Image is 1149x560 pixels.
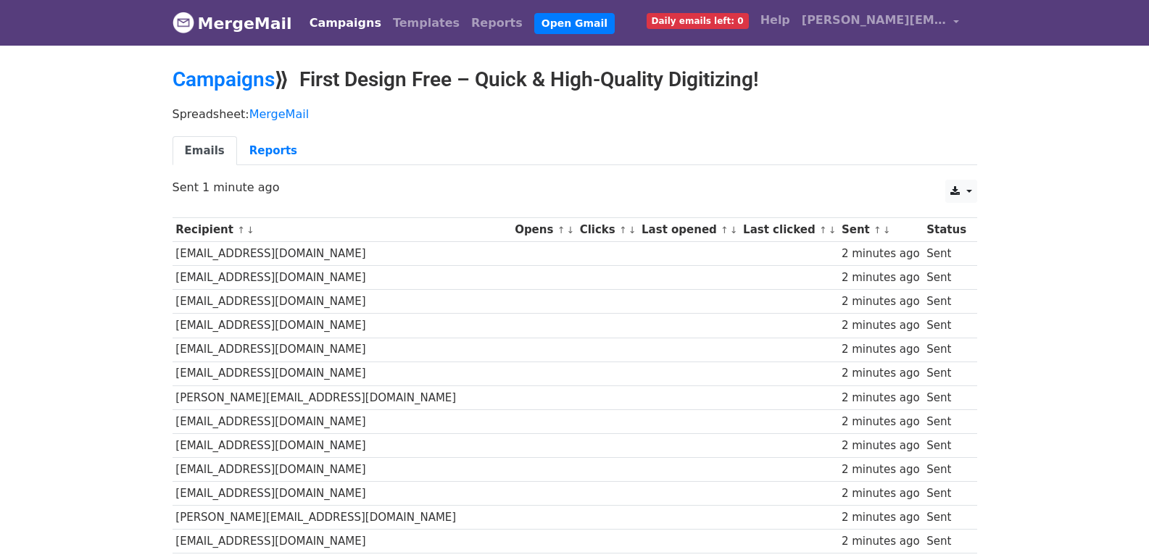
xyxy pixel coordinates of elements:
[629,225,636,235] a: ↓
[819,225,827,235] a: ↑
[842,461,920,478] div: 2 minutes ago
[173,136,237,166] a: Emails
[874,225,882,235] a: ↑
[534,13,615,34] a: Open Gmail
[173,458,512,482] td: [EMAIL_ADDRESS][DOMAIN_NAME]
[173,218,512,242] th: Recipient
[246,225,254,235] a: ↓
[842,509,920,526] div: 2 minutes ago
[739,218,838,242] th: Last clicked
[842,390,920,406] div: 2 minutes ago
[173,180,977,195] p: Sent 1 minute ago
[173,67,275,91] a: Campaigns
[842,438,920,454] div: 2 minutes ago
[641,6,755,35] a: Daily emails left: 0
[842,533,920,550] div: 2 minutes ago
[923,362,969,385] td: Sent
[721,225,729,235] a: ↑
[173,530,512,553] td: [EMAIL_ADDRESS][DOMAIN_NAME]
[842,365,920,382] div: 2 minutes ago
[842,246,920,262] div: 2 minutes ago
[173,409,512,433] td: [EMAIL_ADDRESS][DOMAIN_NAME]
[842,414,920,430] div: 2 minutes ago
[923,242,969,266] td: Sent
[755,6,796,35] a: Help
[576,218,638,242] th: Clicks
[173,314,512,338] td: [EMAIL_ADDRESS][DOMAIN_NAME]
[173,242,512,266] td: [EMAIL_ADDRESS][DOMAIN_NAME]
[173,12,194,33] img: MergeMail logo
[173,338,512,362] td: [EMAIL_ADDRESS][DOMAIN_NAME]
[566,225,574,235] a: ↓
[829,225,837,235] a: ↓
[638,218,739,242] th: Last opened
[923,290,969,314] td: Sent
[923,266,969,290] td: Sent
[619,225,627,235] a: ↑
[923,458,969,482] td: Sent
[173,67,977,92] h2: ⟫ First Design Free – Quick & High-Quality Digitizing!
[173,385,512,409] td: [PERSON_NAME][EMAIL_ADDRESS][DOMAIN_NAME]
[923,218,969,242] th: Status
[237,136,310,166] a: Reports
[923,385,969,409] td: Sent
[842,293,920,310] div: 2 minutes ago
[923,506,969,530] td: Sent
[173,362,512,385] td: [EMAIL_ADDRESS][DOMAIN_NAME]
[802,12,947,29] span: [PERSON_NAME][EMAIL_ADDRESS][DOMAIN_NAME]
[173,290,512,314] td: [EMAIL_ADDRESS][DOMAIN_NAME]
[842,317,920,334] div: 2 minutes ago
[173,106,977,122] p: Spreadsheet:
[842,269,920,286] div: 2 minutes ago
[923,482,969,506] td: Sent
[842,341,920,358] div: 2 minutes ago
[557,225,565,235] a: ↑
[465,9,528,38] a: Reports
[923,530,969,553] td: Sent
[173,8,292,38] a: MergeMail
[173,482,512,506] td: [EMAIL_ADDRESS][DOMAIN_NAME]
[838,218,923,242] th: Sent
[796,6,966,40] a: [PERSON_NAME][EMAIL_ADDRESS][DOMAIN_NAME]
[237,225,245,235] a: ↑
[730,225,738,235] a: ↓
[883,225,891,235] a: ↓
[249,107,309,121] a: MergeMail
[387,9,465,38] a: Templates
[923,314,969,338] td: Sent
[647,13,749,29] span: Daily emails left: 0
[304,9,387,38] a: Campaigns
[173,266,512,290] td: [EMAIL_ADDRESS][DOMAIN_NAME]
[173,433,512,457] td: [EMAIL_ADDRESS][DOMAIN_NAME]
[511,218,576,242] th: Opens
[173,506,512,530] td: [PERSON_NAME][EMAIL_ADDRESS][DOMAIN_NAME]
[923,433,969,457] td: Sent
[842,485,920,502] div: 2 minutes ago
[923,409,969,433] td: Sent
[923,338,969,362] td: Sent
